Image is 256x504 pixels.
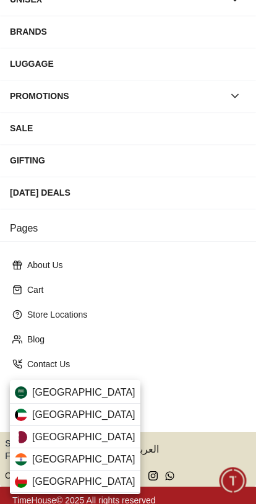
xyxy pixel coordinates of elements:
[15,476,27,488] img: Oman
[220,467,247,495] div: Chat Widget
[15,409,27,421] img: Kuwait
[32,385,135,400] span: [GEOGRAPHIC_DATA]
[32,430,135,445] span: [GEOGRAPHIC_DATA]
[15,431,27,443] img: Qatar
[32,474,135,489] span: [GEOGRAPHIC_DATA]
[32,452,135,467] span: [GEOGRAPHIC_DATA]
[15,453,27,466] img: India
[32,407,135,422] span: [GEOGRAPHIC_DATA]
[15,386,27,399] img: Saudi Arabia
